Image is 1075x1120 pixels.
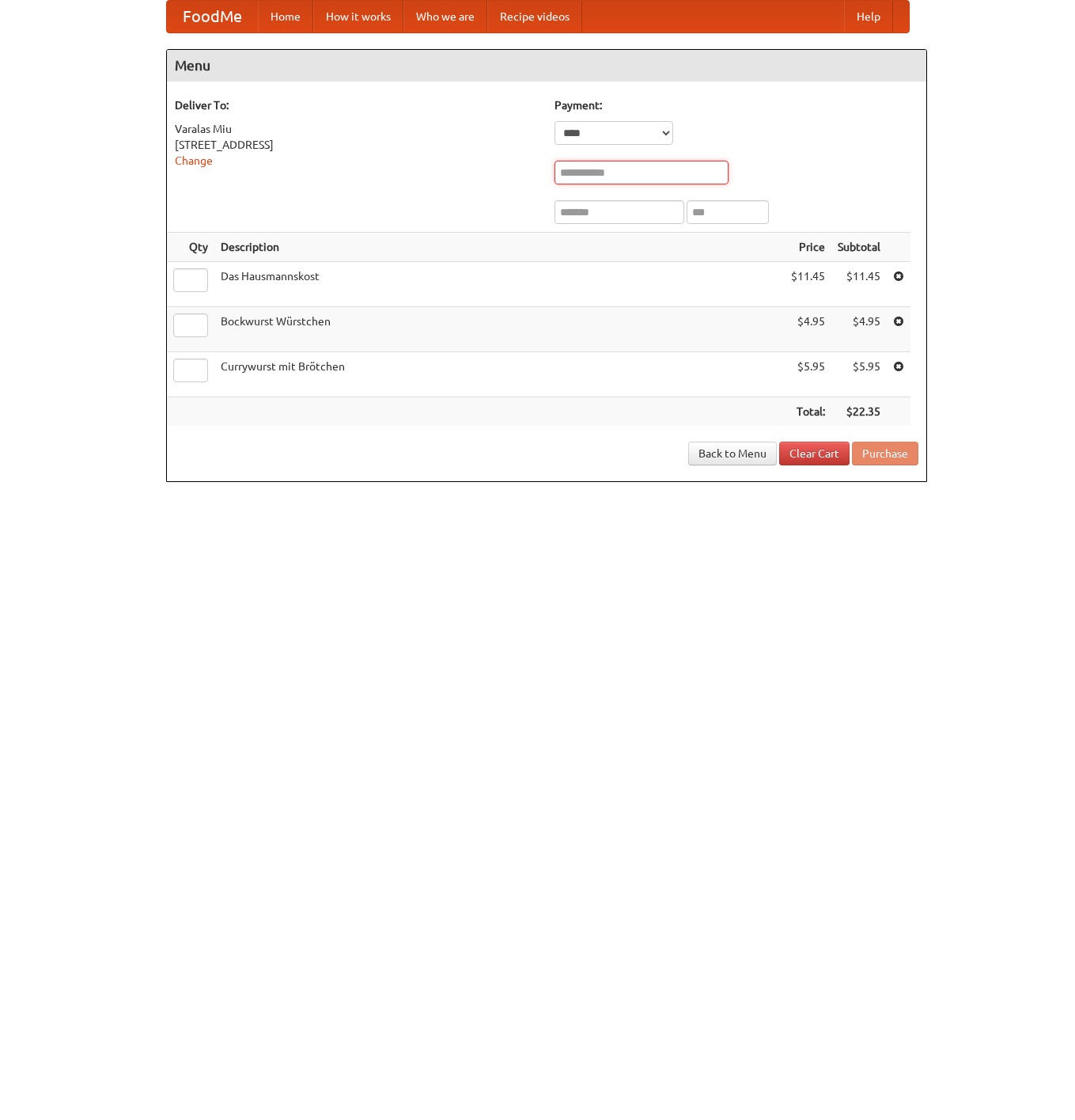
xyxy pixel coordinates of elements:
[167,50,926,82] h4: Menu
[555,97,918,113] h5: Payment:
[785,397,831,427] th: Total:
[214,233,785,262] th: Description
[785,307,831,352] td: $4.95
[785,262,831,307] td: $11.45
[167,1,258,32] a: FoodMe
[831,307,887,352] td: $4.95
[844,1,893,32] a: Help
[167,233,214,262] th: Qty
[175,154,213,167] a: Change
[831,262,887,307] td: $11.45
[403,1,487,32] a: Who we are
[214,307,785,352] td: Bockwurst Würstchen
[785,233,831,262] th: Price
[214,262,785,307] td: Das Hausmannskost
[175,97,539,113] h5: Deliver To:
[779,442,850,465] a: Clear Cart
[258,1,313,32] a: Home
[688,442,777,465] a: Back to Menu
[175,137,539,153] div: [STREET_ADDRESS]
[175,121,539,137] div: Varalas Miu
[831,352,887,397] td: $5.95
[313,1,403,32] a: How it works
[852,442,918,465] button: Purchase
[831,233,887,262] th: Subtotal
[487,1,582,32] a: Recipe videos
[785,352,831,397] td: $5.95
[214,352,785,397] td: Currywurst mit Brötchen
[831,397,887,427] th: $22.35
